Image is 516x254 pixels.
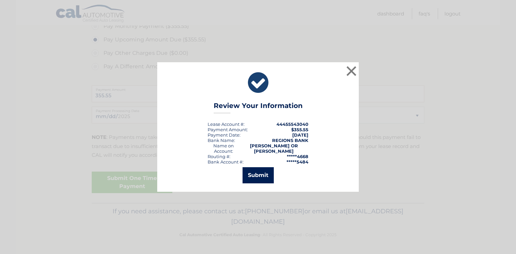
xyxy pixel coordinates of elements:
[208,127,248,132] div: Payment Amount:
[208,132,241,138] div: :
[345,64,358,78] button: ×
[276,121,308,127] strong: 44455543040
[272,138,308,143] strong: REGIONS BANK
[208,143,239,154] div: Name on Account:
[208,154,230,159] div: Routing #:
[291,127,308,132] span: $355.55
[292,132,308,138] span: [DATE]
[208,121,245,127] div: Lease Account #:
[208,138,235,143] div: Bank Name:
[250,143,298,154] strong: [PERSON_NAME] OR [PERSON_NAME]
[214,102,303,113] h3: Review Your Information
[243,167,274,183] button: Submit
[208,132,240,138] span: Payment Date
[208,159,244,165] div: Bank Account #:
